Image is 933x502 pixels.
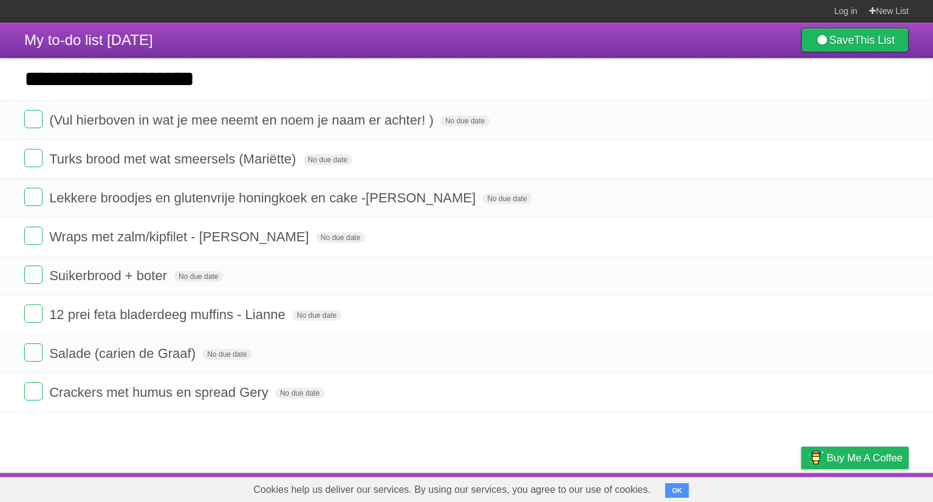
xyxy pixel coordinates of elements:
span: No due date [316,232,365,243]
span: Lekkere broodjes en glutenvrije honingkoek en cake -[PERSON_NAME] [49,190,479,205]
label: Done [24,343,43,362]
span: Suikerbrood + boter [49,268,170,283]
a: Privacy [785,476,817,499]
label: Done [24,188,43,206]
span: Turks brood met wat smeersels (Mariëtte) [49,151,299,167]
label: Done [24,304,43,323]
span: No due date [440,115,490,126]
a: Terms [744,476,771,499]
a: About [640,476,665,499]
span: Salade (carien de Graaf) [49,346,199,361]
span: (Vul hierboven in wat je mee neemt en noem je naam er achter! ) [49,112,437,128]
span: 12 prei feta bladerdeeg muffins - Lianne [49,307,289,322]
span: No due date [292,310,341,321]
span: Crackers met humus en spread Gery [49,385,272,400]
label: Done [24,227,43,245]
a: Buy me a coffee [801,447,909,469]
span: Buy me a coffee [827,447,903,469]
a: Developers [680,476,729,499]
a: SaveThis List [801,28,909,52]
span: Cookies help us deliver our services. By using our services, you agree to our use of cookies. [241,478,663,502]
a: Suggest a feature [832,476,909,499]
span: No due date [275,388,324,399]
span: No due date [202,349,251,360]
label: Done [24,382,43,401]
span: My to-do list [DATE] [24,32,153,48]
label: Done [24,110,43,128]
span: Wraps met zalm/kipfilet - [PERSON_NAME] [49,229,312,244]
span: No due date [174,271,223,282]
b: This List [854,34,895,46]
button: OK [665,483,689,498]
label: Done [24,266,43,284]
img: Buy me a coffee [807,447,824,468]
span: No due date [482,193,531,204]
span: No due date [303,154,352,165]
label: Done [24,149,43,167]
